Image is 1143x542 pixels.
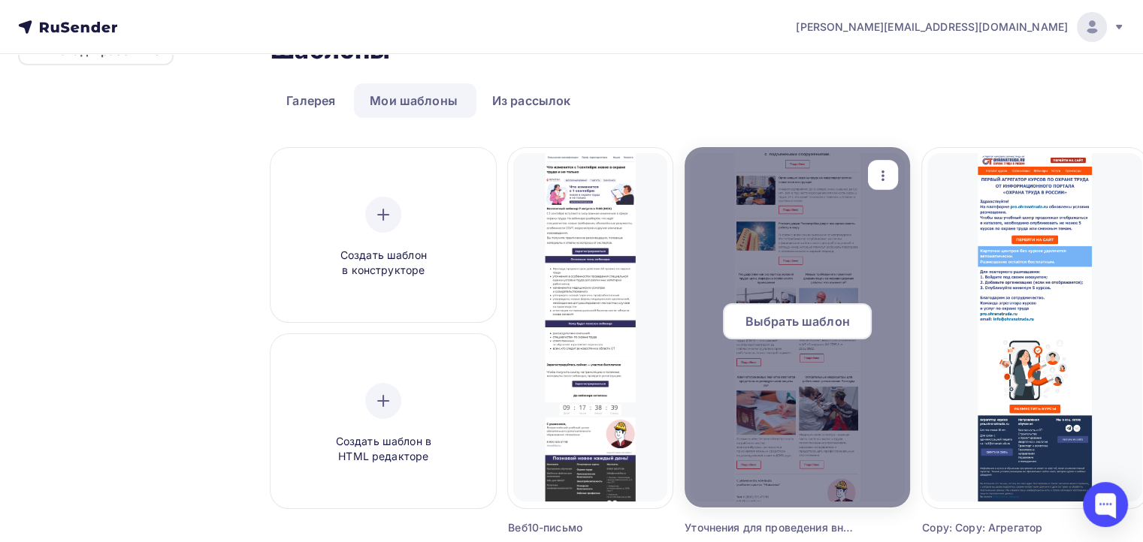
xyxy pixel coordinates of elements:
[312,248,455,279] span: Создать шаблон в конструкторе
[354,83,473,118] a: Мои шаблоны
[312,434,455,465] span: Создать шаблон в HTML редакторе
[685,520,854,535] div: Уточнения для проведения внеплановой проверки. Гарантии занятым во вредных условиях труда работни...
[796,20,1068,35] span: [PERSON_NAME][EMAIL_ADDRESS][DOMAIN_NAME]
[745,312,850,330] span: Выбрать шаблон
[922,520,1091,535] div: Copy: Copy: Агрегатор
[508,520,631,535] div: Веб10-письмо
[271,83,351,118] a: Галерея
[796,12,1125,42] a: [PERSON_NAME][EMAIL_ADDRESS][DOMAIN_NAME]
[476,83,587,118] a: Из рассылок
